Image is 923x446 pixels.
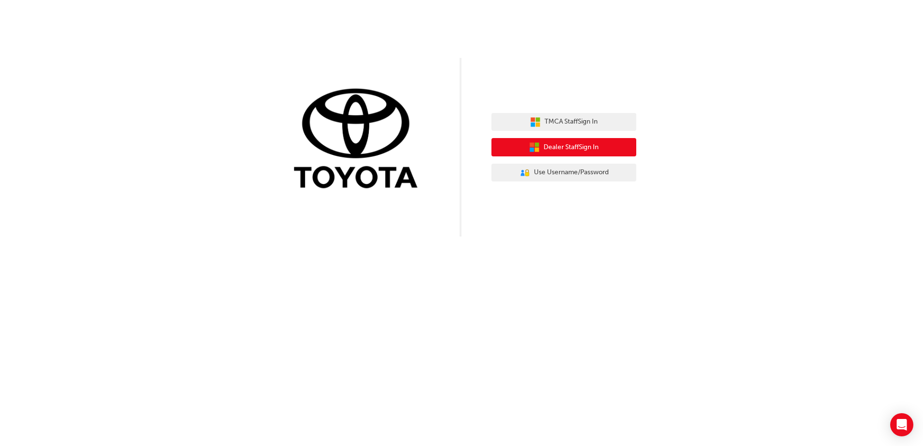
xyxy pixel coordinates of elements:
[890,413,913,436] div: Open Intercom Messenger
[545,116,598,127] span: TMCA Staff Sign In
[287,86,432,193] img: Trak
[534,167,609,178] span: Use Username/Password
[491,138,636,156] button: Dealer StaffSign In
[491,113,636,131] button: TMCA StaffSign In
[544,142,599,153] span: Dealer Staff Sign In
[491,164,636,182] button: Use Username/Password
